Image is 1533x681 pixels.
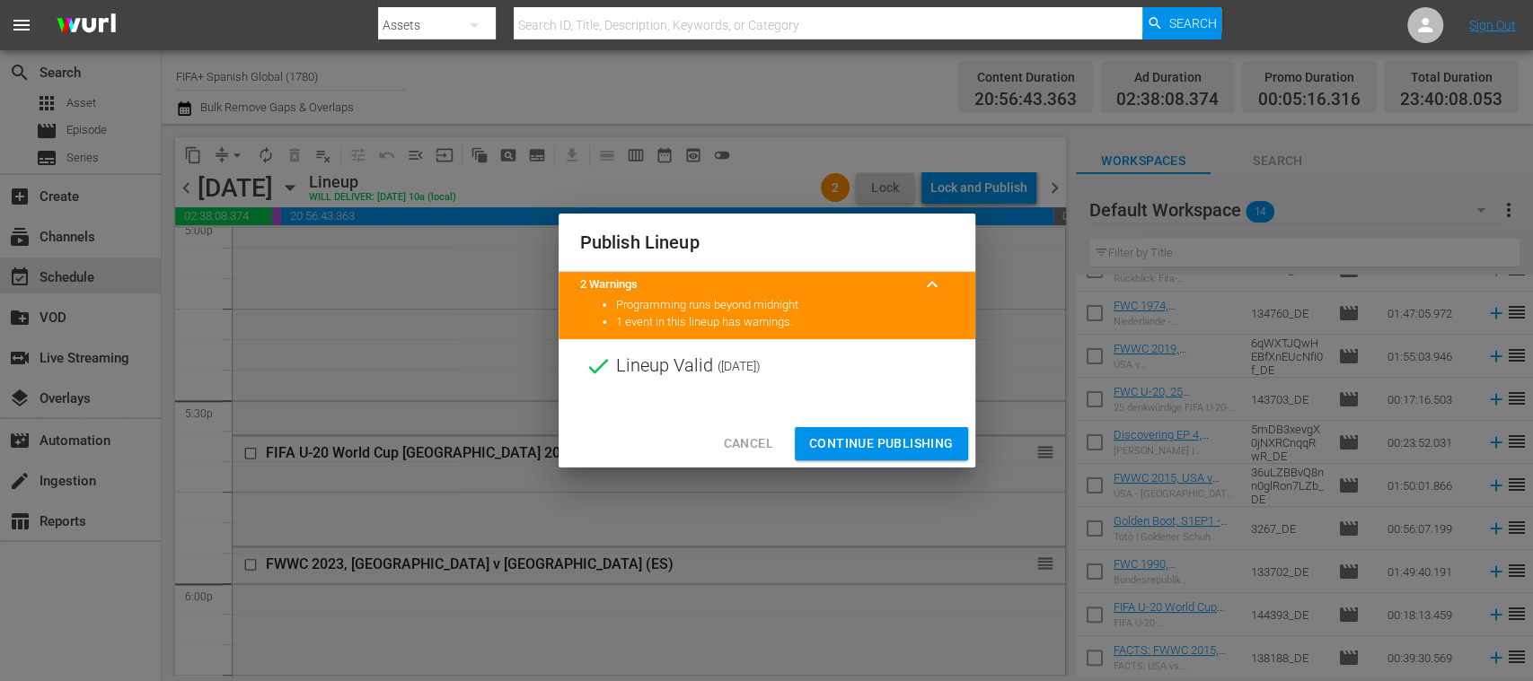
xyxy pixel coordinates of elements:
button: keyboard_arrow_up [911,263,954,306]
span: Search [1168,7,1216,39]
span: menu [11,14,32,36]
title: 2 Warnings [580,276,911,293]
span: Continue Publishing [809,432,954,455]
h2: Publish Lineup [580,228,954,257]
div: Lineup Valid [559,339,975,393]
span: Cancel [723,432,772,455]
a: Sign Out [1469,18,1516,32]
button: Cancel [709,427,787,460]
li: Programming runs beyond midnight [616,297,954,314]
span: keyboard_arrow_up [921,274,943,295]
span: ( [DATE] ) [718,353,761,380]
button: Continue Publishing [795,427,968,460]
img: ans4CAIJ8jUAAAAAAAAAAAAAAAAAAAAAAAAgQb4GAAAAAAAAAAAAAAAAAAAAAAAAJMjXAAAAAAAAAAAAAAAAAAAAAAAAgAT5G... [43,4,129,47]
li: 1 event in this lineup has warnings. [616,314,954,331]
